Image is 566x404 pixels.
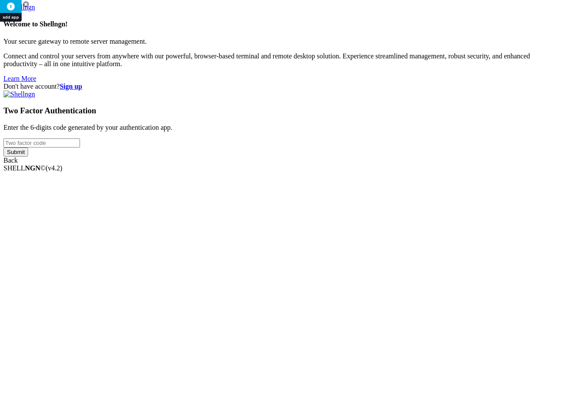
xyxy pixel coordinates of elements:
[3,124,563,131] p: Enter the 6-digits code generated by your authentication app.
[3,83,563,90] div: Don't have account?
[3,75,36,82] a: Learn More
[46,164,63,172] span: 4.2.0
[25,164,41,172] b: NGN
[3,106,563,115] h3: Two Factor Authentication
[3,90,35,98] img: Shellngn
[3,20,563,28] h4: Welcome to Shellngn!
[3,38,563,45] p: Your secure gateway to remote server management.
[3,147,28,157] input: Submit
[3,52,563,68] p: Connect and control your servers from anywhere with our powerful, browser-based terminal and remo...
[60,83,82,90] a: Sign up
[3,138,80,147] input: Two factor code
[3,157,18,164] a: Back
[3,164,62,172] span: SHELL ©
